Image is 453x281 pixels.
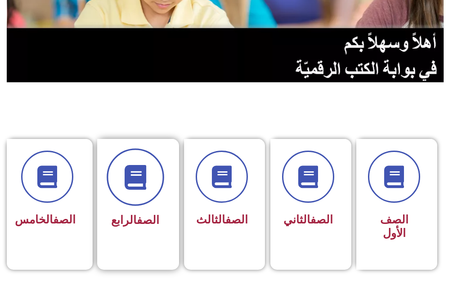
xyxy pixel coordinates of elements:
[310,213,333,226] a: الصف
[53,213,76,226] a: الصف
[111,214,159,227] span: الرابع
[283,213,333,226] span: الثاني
[380,213,408,240] span: الصف الأول
[196,213,248,226] span: الثالث
[15,213,76,226] span: الخامس
[225,213,248,226] a: الصف
[137,214,159,227] a: الصف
